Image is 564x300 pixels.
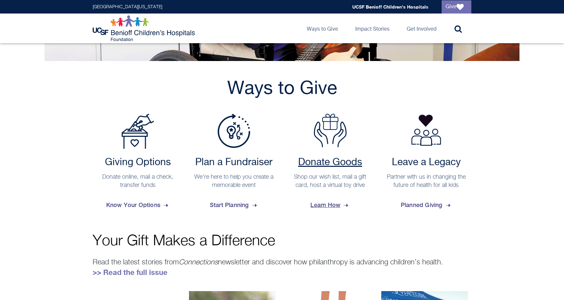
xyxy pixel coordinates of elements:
a: Give [442,0,471,14]
h2: Ways to Give [93,77,471,101]
p: Shop our wish list, mail a gift card, host a virtual toy drive [288,173,372,190]
a: [GEOGRAPHIC_DATA][US_STATE] [93,5,162,9]
h2: Donate Goods [288,157,372,168]
p: Read the latest stories from newsletter and discover how philanthropy is advancing children’s hea... [93,257,471,278]
img: Logo for UCSF Benioff Children's Hospitals Foundation [93,15,197,42]
span: Planned Giving [401,196,452,214]
a: >> Read the full issue [93,268,168,277]
span: Know Your Options [106,196,170,214]
img: Donate Goods [314,114,347,147]
h2: Leave a Legacy [385,157,468,168]
span: Learn How [310,196,350,214]
img: Plan a Fundraiser [217,114,250,148]
a: UCSF Benioff Children's Hospitals [352,4,428,10]
a: Impact Stories [350,14,395,43]
a: Get Involved [401,14,442,43]
a: Leave a Legacy Partner with us in changing the future of health for all kids Planned Giving [381,114,472,214]
p: We're here to help you create a memorable event [192,173,276,190]
em: Connections [179,259,218,266]
p: Your Gift Makes a Difference [93,234,471,249]
p: Donate online, mail a check, transfer funds [96,173,180,190]
a: Ways to Give [301,14,343,43]
h2: Giving Options [96,157,180,168]
a: Plan a Fundraiser Plan a Fundraiser We're here to help you create a memorable event Start Planning [189,114,279,214]
h2: Plan a Fundraiser [192,157,276,168]
span: Start Planning [210,196,258,214]
a: Donate Goods Donate Goods Shop our wish list, mail a gift card, host a virtual toy drive Learn How [285,114,375,214]
p: Partner with us in changing the future of health for all kids [385,173,468,190]
a: Payment Options Giving Options Donate online, mail a check, transfer funds Know Your Options [93,114,183,214]
img: Payment Options [121,114,154,149]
